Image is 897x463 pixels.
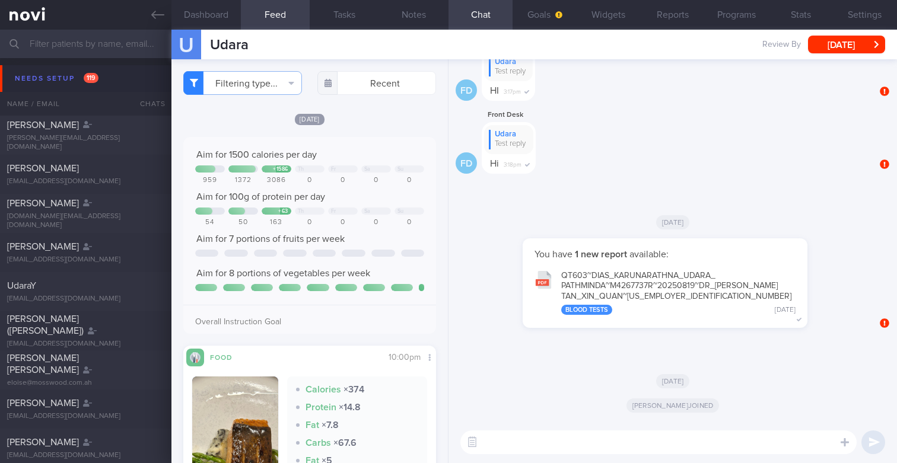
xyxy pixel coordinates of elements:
div: Chats [124,92,171,116]
div: + 63 [278,208,288,215]
span: 119 [84,73,98,83]
div: eloise@mosswood.com.ah [7,379,164,388]
span: Overall Instruction Goal [195,318,281,326]
span: [DATE] [656,215,690,229]
span: [PERSON_NAME] [7,242,79,251]
span: Aim for 8 portions of vegetables per week [196,269,370,278]
button: QT603~DIAS_KARUNARATHNA_UDARA_PATHMINDA~M4267737R~20250819~DR_[PERSON_NAME]TAN_XIN_QUAN~[US_EMPLO... [529,263,801,321]
div: Fr [331,166,336,173]
span: Aim for 7 portions of fruits per week [196,234,345,244]
div: FD [456,152,477,174]
div: 0 [361,176,391,185]
span: [PERSON_NAME] joined [626,398,720,413]
div: Food [204,352,252,362]
span: [PERSON_NAME] [7,120,79,130]
div: 54 [195,218,225,227]
div: 0 [361,218,391,227]
span: [DATE] [656,374,690,388]
span: Review By [762,40,801,50]
strong: Protein [306,403,336,412]
strong: × 14.8 [339,403,361,412]
span: UdaraY [7,281,36,290]
div: 0 [328,218,358,227]
div: Front Desk [482,108,571,122]
strong: × 7.8 [322,420,339,430]
button: Filtering type... [183,71,302,95]
div: 959 [195,176,225,185]
div: Th [298,166,304,173]
div: Udara [489,58,528,67]
div: 0 [395,176,424,185]
div: 0 [328,176,358,185]
div: [EMAIL_ADDRESS][DOMAIN_NAME] [7,412,164,421]
span: HI [490,86,499,95]
strong: Carbs [306,438,331,448]
span: 3:17pm [504,85,521,96]
div: Su [397,166,404,173]
div: [EMAIL_ADDRESS][DOMAIN_NAME] [7,177,164,186]
span: [PERSON_NAME] [7,199,79,208]
strong: × 67.6 [333,438,357,448]
div: [DOMAIN_NAME][EMAIL_ADDRESS][DOMAIN_NAME] [7,212,164,230]
div: Th [298,208,304,215]
div: FD [456,79,477,101]
div: Fr [331,208,336,215]
strong: × 374 [343,385,364,394]
span: [PERSON_NAME] [7,164,79,173]
span: [PERSON_NAME] ([PERSON_NAME]) [7,314,84,336]
div: [EMAIL_ADDRESS][DOMAIN_NAME] [7,340,164,349]
div: Udara [489,130,529,139]
div: 3086 [262,176,291,185]
div: [EMAIL_ADDRESS][DOMAIN_NAME] [7,256,164,264]
div: 50 [228,218,258,227]
span: [PERSON_NAME] [PERSON_NAME] [7,353,79,375]
button: [DATE] [808,36,885,53]
p: You have available: [535,248,796,260]
div: + 1586 [273,166,288,173]
strong: Calories [306,385,341,394]
div: [PERSON_NAME][EMAIL_ADDRESS][DOMAIN_NAME] [7,134,164,152]
span: [PERSON_NAME] [7,398,79,408]
div: 0 [395,218,424,227]
div: Sa [364,166,371,173]
div: QT603~DIAS_ KARUNARATHNA_ UDARA_ PATHMINDA~M4267737R~20250819~DR_ [PERSON_NAME] TAN_ XIN_ QUAN~[U... [561,271,796,315]
span: [PERSON_NAME] [7,438,79,447]
span: 3:18pm [504,158,521,169]
div: 0 [295,176,325,185]
span: [DATE] [295,114,325,125]
span: Aim for 1500 calories per day [196,150,317,159]
div: Test reply [489,139,529,149]
div: [EMAIL_ADDRESS][DOMAIN_NAME] [7,451,164,460]
div: Sa [364,208,371,215]
div: [EMAIL_ADDRESS][DOMAIN_NAME] [7,295,164,304]
div: 1372 [228,176,258,185]
div: Su [397,208,404,215]
strong: 1 new report [572,250,629,259]
span: Udara [210,38,249,52]
div: Blood Tests [561,305,612,315]
div: U [164,23,208,68]
span: 10:00pm [389,353,421,362]
div: 0 [295,218,325,227]
div: Test reply [489,67,528,76]
strong: Fat [306,420,319,430]
div: 163 [262,218,291,227]
span: Hi [490,159,499,168]
div: [DATE] [775,306,796,315]
span: Aim for 100g of protein per day [196,192,325,202]
div: Needs setup [12,71,101,87]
